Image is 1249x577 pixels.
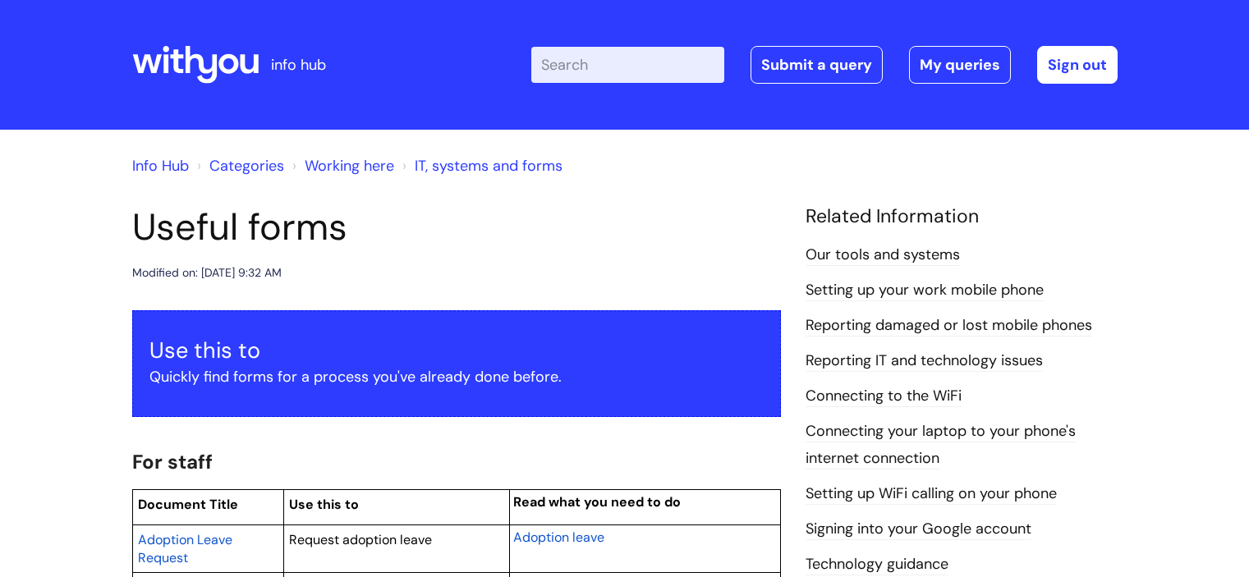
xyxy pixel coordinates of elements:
a: Reporting damaged or lost mobile phones [806,315,1092,337]
a: Adoption leave [513,527,604,547]
h1: Useful forms [132,205,781,250]
li: Working here [288,153,394,179]
span: Request adoption leave [289,531,432,548]
span: Document Title [138,496,238,513]
p: Quickly find forms for a process you've already done before. [149,364,764,390]
span: Adoption Leave Request [138,531,232,566]
a: My queries [909,46,1011,84]
a: Our tools and systems [806,245,960,266]
li: Solution home [193,153,284,179]
p: info hub [271,52,326,78]
a: Connecting your laptop to your phone's internet connection [806,421,1076,469]
a: Adoption Leave Request [138,529,232,567]
a: Submit a query [751,46,883,84]
a: Connecting to the WiFi [806,386,962,407]
a: Sign out [1037,46,1118,84]
span: Adoption leave [513,529,604,546]
input: Search [531,47,724,83]
div: | - [531,46,1118,84]
h4: Related Information [806,205,1118,228]
a: IT, systems and forms [415,156,563,176]
a: Reporting IT and technology issues [806,350,1043,372]
a: Info Hub [132,156,189,176]
h3: Use this to [149,337,764,364]
li: IT, systems and forms [398,153,563,179]
span: Use this to [289,496,359,513]
a: Technology guidance [806,554,948,575]
a: Working here [305,156,394,176]
a: Setting up your work mobile phone [806,280,1044,301]
a: Setting up WiFi calling on your phone [806,483,1057,505]
a: Categories [209,156,284,176]
div: Modified on: [DATE] 9:32 AM [132,263,282,283]
span: For staff [132,449,213,474]
a: Signing into your Google account [806,519,1031,540]
span: Read what you need to do [513,493,681,511]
